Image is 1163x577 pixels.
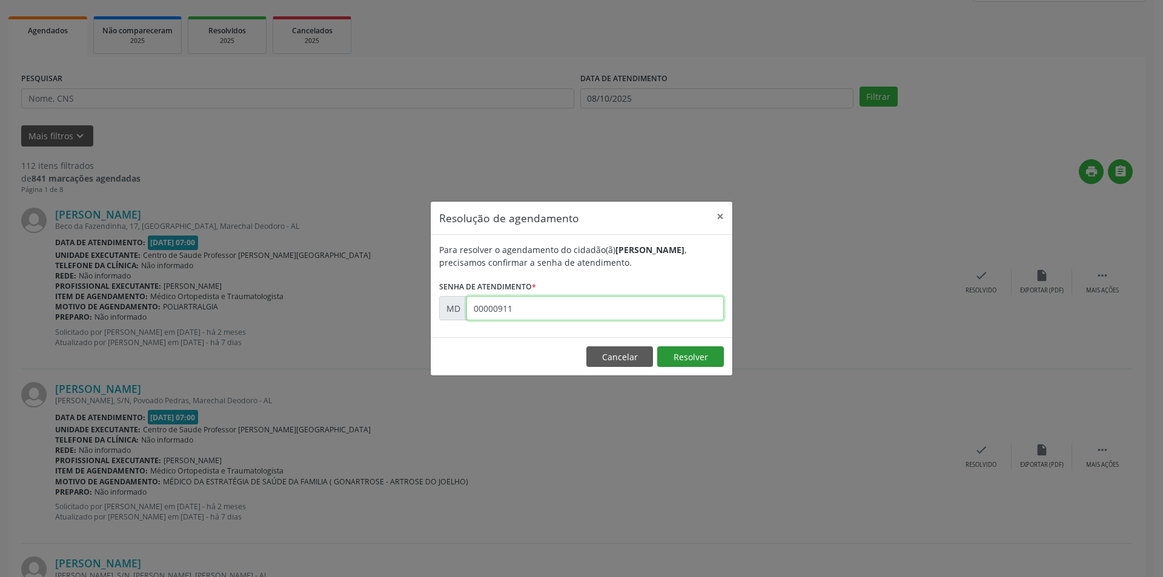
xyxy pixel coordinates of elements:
label: Senha de atendimento [439,277,536,296]
button: Resolver [657,346,724,367]
button: Close [708,202,732,231]
div: MD [439,296,467,320]
h5: Resolução de agendamento [439,210,579,226]
button: Cancelar [586,346,653,367]
div: Para resolver o agendamento do cidadão(ã) , precisamos confirmar a senha de atendimento. [439,243,724,269]
b: [PERSON_NAME] [615,244,684,256]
